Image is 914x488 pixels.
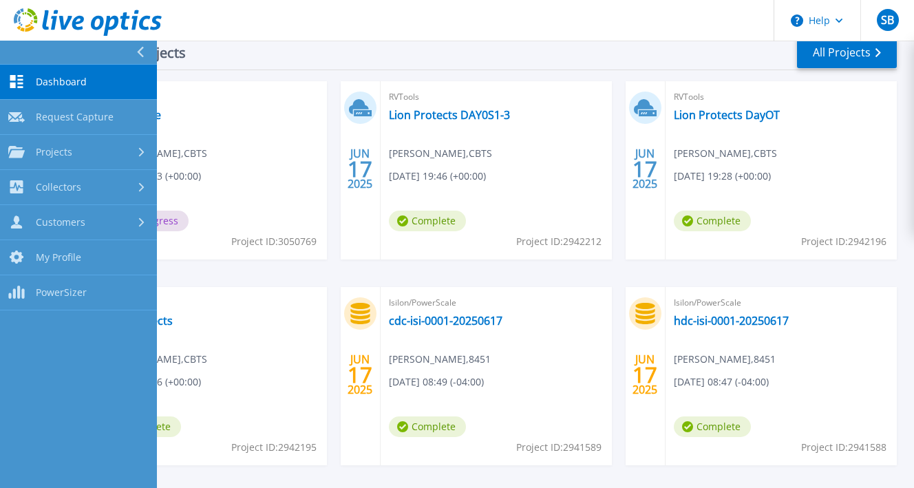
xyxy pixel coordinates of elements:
[516,440,602,455] span: Project ID: 2941589
[389,314,502,328] a: cdc-isi-0001-20250617
[347,350,373,400] div: JUN 2025
[36,181,81,193] span: Collectors
[231,234,317,249] span: Project ID: 3050769
[36,251,81,264] span: My Profile
[674,314,789,328] a: hdc-isi-0001-20250617
[231,440,317,455] span: Project ID: 2942195
[674,89,889,105] span: RVTools
[389,169,486,184] span: [DATE] 19:46 (+00:00)
[36,286,87,299] span: PowerSizer
[674,416,751,437] span: Complete
[797,37,897,68] a: All Projects
[881,14,894,25] span: SB
[389,108,510,122] a: Lion Protects DAY0S1-3
[674,211,751,231] span: Complete
[674,108,780,122] a: Lion Protects DayOT
[348,163,372,175] span: 17
[632,144,658,194] div: JUN 2025
[633,369,657,381] span: 17
[389,352,491,367] span: [PERSON_NAME] , 8451
[389,416,466,437] span: Complete
[389,211,466,231] span: Complete
[674,169,771,184] span: [DATE] 19:28 (+00:00)
[389,89,604,105] span: RVTools
[36,111,114,123] span: Request Capture
[674,146,777,161] span: [PERSON_NAME] , CBTS
[516,234,602,249] span: Project ID: 2942212
[389,295,604,310] span: Isilon/PowerScale
[104,295,319,310] span: RVTools
[347,144,373,194] div: JUN 2025
[674,352,776,367] span: [PERSON_NAME] , 8451
[801,440,886,455] span: Project ID: 2941588
[348,369,372,381] span: 17
[801,234,886,249] span: Project ID: 2942196
[632,350,658,400] div: JUN 2025
[36,216,85,229] span: Customers
[674,295,889,310] span: Isilon/PowerScale
[633,163,657,175] span: 17
[36,76,87,88] span: Dashboard
[674,374,769,390] span: [DATE] 08:47 (-04:00)
[389,146,492,161] span: [PERSON_NAME] , CBTS
[389,374,484,390] span: [DATE] 08:49 (-04:00)
[104,89,319,105] span: Optical Prime
[36,146,72,158] span: Projects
